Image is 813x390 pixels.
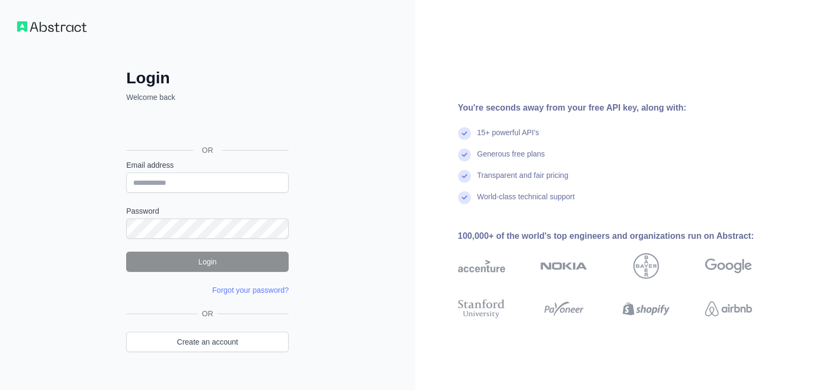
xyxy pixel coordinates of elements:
[198,308,218,319] span: OR
[458,102,786,114] div: You're seconds away from your free API key, along with:
[126,206,289,216] label: Password
[623,297,670,321] img: shopify
[458,230,786,243] div: 100,000+ of the world's top engineers and organizations run on Abstract:
[126,68,289,88] h2: Login
[705,297,752,321] img: airbnb
[705,253,752,279] img: google
[126,332,289,352] a: Create an account
[458,297,505,321] img: stanford university
[121,114,292,138] iframe: Sign in with Google Button
[212,286,289,294] a: Forgot your password?
[540,253,587,279] img: nokia
[458,253,505,279] img: accenture
[477,170,569,191] div: Transparent and fair pricing
[17,21,87,32] img: Workflow
[458,170,471,183] img: check mark
[193,145,222,155] span: OR
[126,92,289,103] p: Welcome back
[126,252,289,272] button: Login
[458,191,471,204] img: check mark
[126,160,289,170] label: Email address
[633,253,659,279] img: bayer
[477,127,539,149] div: 15+ powerful API's
[540,297,587,321] img: payoneer
[477,191,575,213] div: World-class technical support
[477,149,545,170] div: Generous free plans
[458,149,471,161] img: check mark
[458,127,471,140] img: check mark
